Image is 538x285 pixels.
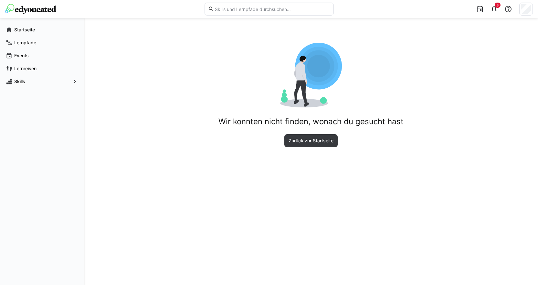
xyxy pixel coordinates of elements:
img: 404.svg [280,43,342,107]
span: 3 [497,3,499,7]
h2: Wir konnten nicht finden, wonach du gesucht hast [218,117,404,126]
span: Zurück zur Startseite [288,137,334,144]
input: Skills und Lernpfade durchsuchen… [214,6,330,12]
a: Zurück zur Startseite [284,134,338,147]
